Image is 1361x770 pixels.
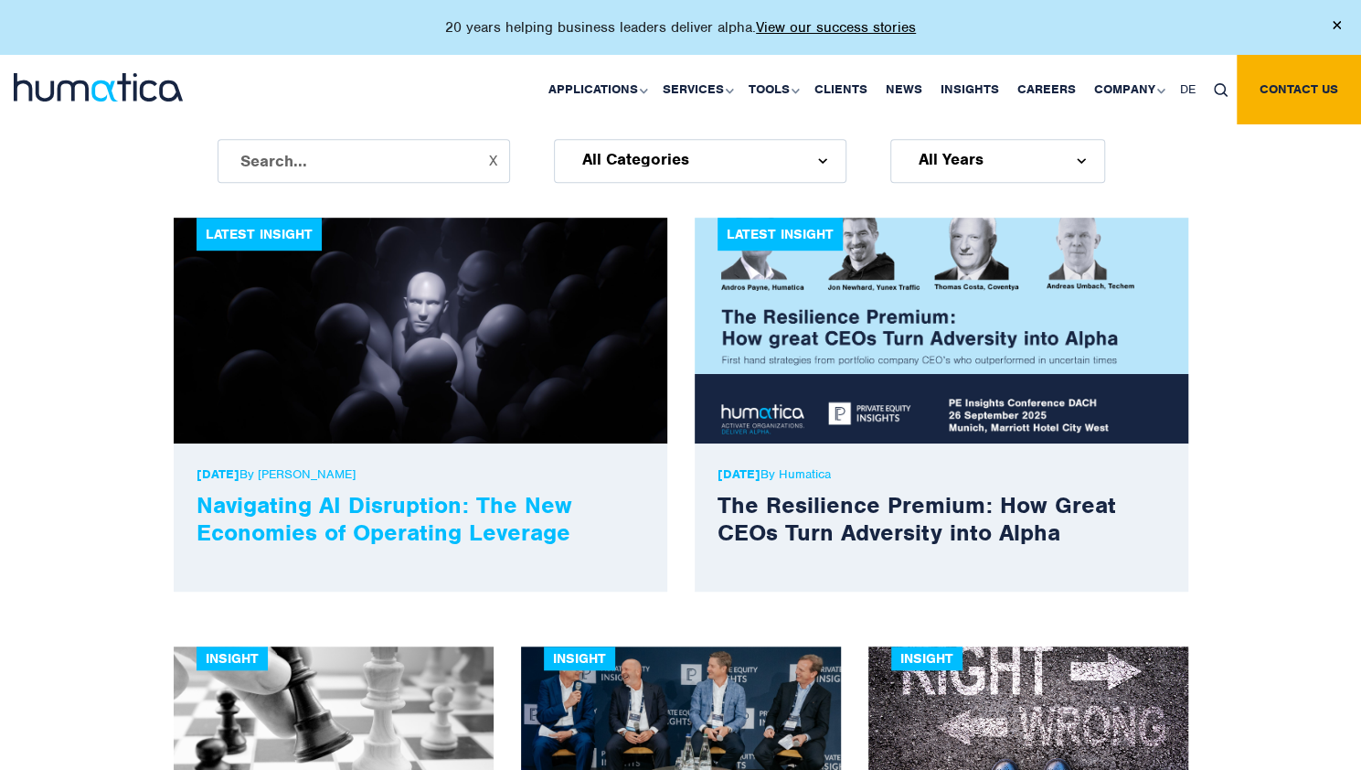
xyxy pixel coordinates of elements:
img: d_arroww [818,158,826,164]
div: Latest Insight [197,218,322,251]
img: search_icon [1214,83,1228,97]
p: By Humatica [718,466,1165,482]
a: Navigating AI Disruption: The New Economies of Operating Leverage [197,490,572,547]
span: DE [1180,81,1196,97]
div: Insight [891,647,962,670]
div: Insight [197,647,268,670]
a: Company [1085,55,1171,124]
a: Tools [739,55,805,124]
a: Contact us [1237,55,1361,124]
div: Latest Insight [718,218,843,251]
p: By [PERSON_NAME] [197,466,644,482]
a: Careers [1008,55,1085,124]
a: News [877,55,931,124]
strong: [DATE] [718,466,760,482]
span: All Years [919,152,984,166]
div: Insight [544,647,615,670]
p: 20 years helping business leaders deliver alpha. [445,18,916,37]
img: news1 [174,218,667,444]
a: The Resilience Premium: How Great CEOs Turn Adversity into Alpha [718,490,1116,547]
input: Search... [218,139,510,183]
span: All Categories [582,152,689,166]
a: Insights [931,55,1008,124]
img: news1 [695,218,1188,444]
a: Services [654,55,739,124]
button: X [489,154,497,168]
a: Clients [805,55,877,124]
a: Applications [539,55,654,124]
strong: [DATE] [197,466,239,482]
img: d_arroww [1077,158,1085,164]
a: DE [1171,55,1205,124]
a: View our success stories [756,18,916,37]
img: logo [14,73,183,102]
